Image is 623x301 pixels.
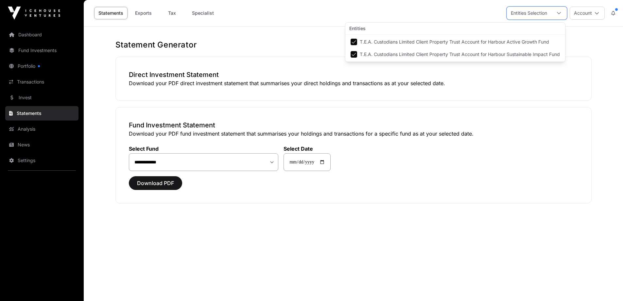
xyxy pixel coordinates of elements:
[347,36,564,48] li: T.E.A. Custodians Limited Client Property Trust Account for Harbour Active Growth Fund
[129,176,182,190] button: Download PDF
[129,79,578,87] p: Download your PDF direct investment statement that summarises your direct holdings and transactio...
[5,138,78,152] a: News
[345,23,565,35] div: Entities
[5,28,78,42] a: Dashboard
[8,7,60,20] img: Icehouse Ventures Logo
[5,75,78,89] a: Transactions
[130,7,156,19] a: Exports
[137,179,174,187] span: Download PDF
[347,48,564,60] li: T.E.A. Custodians Limited Client Property Trust Account for Harbour Sustainable Impact Fund
[5,43,78,58] a: Fund Investments
[129,130,578,138] p: Download your PDF fund investment statement that summarises your holdings and transactions for a ...
[129,121,578,130] h3: Fund Investment Statement
[570,7,605,20] button: Account
[5,59,78,73] a: Portfolio
[129,145,279,152] label: Select Fund
[115,40,592,50] h1: Statement Generator
[129,70,578,79] h3: Direct Investment Statement
[94,7,128,19] a: Statements
[590,270,623,301] iframe: Chat Widget
[5,153,78,168] a: Settings
[159,7,185,19] a: Tax
[188,7,218,19] a: Specialist
[129,183,182,189] a: Download PDF
[360,40,549,44] span: T.E.A. Custodians Limited Client Property Trust Account for Harbour Active Growth Fund
[5,122,78,136] a: Analysis
[507,7,551,19] div: Entities Selection
[5,106,78,121] a: Statements
[284,145,331,152] label: Select Date
[360,52,560,57] span: T.E.A. Custodians Limited Client Property Trust Account for Harbour Sustainable Impact Fund
[345,35,565,62] ul: Option List
[5,90,78,105] a: Invest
